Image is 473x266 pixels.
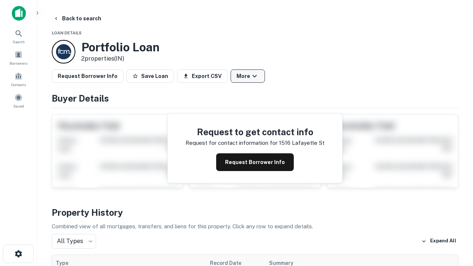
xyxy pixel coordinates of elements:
p: Request for contact information for [186,139,278,147]
button: Export CSV [177,69,228,83]
a: Contacts [2,69,35,89]
button: Save Loan [126,69,174,83]
h4: Buyer Details [52,92,458,105]
p: 2 properties (IN) [81,54,160,63]
button: Expand All [419,236,458,247]
img: capitalize-icon.png [12,6,26,21]
span: Loan Details [52,31,82,35]
h4: Request to get contact info [186,125,324,139]
a: Search [2,26,35,46]
button: More [231,69,265,83]
span: Saved [13,103,24,109]
h4: Property History [52,206,458,219]
p: 1516 lafayette st [279,139,324,147]
iframe: Chat Widget [436,207,473,242]
button: Request Borrower Info [216,153,294,171]
h3: Portfolio Loan [81,40,160,54]
a: Borrowers [2,48,35,68]
button: Back to search [50,12,104,25]
span: Borrowers [10,60,27,66]
a: Saved [2,91,35,110]
button: Request Borrower Info [52,69,123,83]
div: All Types [52,234,96,249]
p: Combined view of all mortgages, transfers, and liens for this property. Click any row to expand d... [52,222,458,231]
span: Contacts [11,82,26,88]
span: Search [13,39,25,45]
